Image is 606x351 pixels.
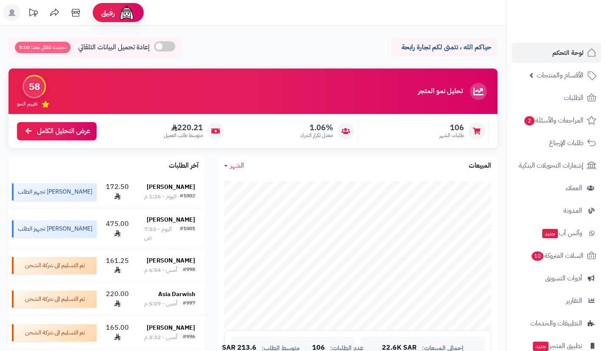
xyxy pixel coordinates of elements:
[158,290,195,299] strong: Asia Darwish
[147,215,195,224] strong: [PERSON_NAME]
[469,162,491,170] h3: المبيعات
[512,133,601,153] a: طلبات الإرجاع
[305,345,307,351] span: |
[439,132,464,139] span: طلبات الشهر
[301,123,333,132] span: 1.06%
[101,8,115,18] span: رفيق
[147,256,195,265] strong: [PERSON_NAME]
[37,126,90,136] span: عرض التحليل الكامل
[100,316,134,349] td: 165.00
[78,43,150,52] span: إعادة تحميل البيانات التلقائي
[512,223,601,243] a: وآتس آبجديد
[164,132,203,139] span: متوسط طلب العميل
[12,183,97,200] div: [PERSON_NAME] تجهيز الطلب
[183,266,195,274] div: #998
[545,272,582,284] span: أدوات التسويق
[23,4,44,23] a: تحديثات المنصة
[180,192,195,201] div: #1002
[12,291,97,308] div: تم التسليم الى شركة الشحن
[180,225,195,242] div: #1001
[144,225,180,242] div: اليوم - 7:53 ص
[224,161,244,171] a: الشهر
[542,229,558,238] span: جديد
[15,42,71,53] span: تحديث تلقائي بعد: 5:00
[100,249,134,283] td: 161.25
[183,300,195,308] div: #997
[566,182,582,194] span: العملاء
[563,205,582,217] span: المدونة
[512,178,601,198] a: العملاء
[512,88,601,108] a: الطلبات
[12,324,97,341] div: تم التسليم الى شركة الشحن
[524,116,535,126] span: 2
[533,342,549,351] span: جديد
[147,323,195,332] strong: [PERSON_NAME]
[144,333,177,342] div: أمس - 3:32 م
[566,295,582,307] span: التقارير
[118,4,135,21] img: ai-face.png
[512,155,601,176] a: إشعارات التحويلات البنكية
[169,162,199,170] h3: آخر الطلبات
[147,183,195,191] strong: [PERSON_NAME]
[144,300,177,308] div: أمس - 5:09 م
[12,220,97,237] div: [PERSON_NAME] تجهيز الطلب
[512,43,601,63] a: لوحة التحكم
[537,69,583,81] span: الأقسام والمنتجات
[519,160,583,171] span: إشعارات التحويلات البنكية
[564,92,583,104] span: الطلبات
[439,123,464,132] span: 106
[12,257,97,274] div: تم التسليم الى شركة الشحن
[512,200,601,221] a: المدونة
[552,47,583,59] span: لوحة التحكم
[418,88,463,95] h3: تحليل نمو المتجر
[541,227,582,239] span: وآتس آب
[532,251,543,261] span: 10
[523,114,583,126] span: المراجعات والأسئلة
[531,250,583,262] span: السلات المتروكة
[512,110,601,131] a: المراجعات والأسئلة2
[100,209,134,249] td: 475.00
[549,137,583,149] span: طلبات الإرجاع
[100,283,134,316] td: 220.00
[512,313,601,334] a: التطبيقات والخدمات
[17,100,37,108] span: تقييم النمو
[17,122,97,140] a: عرض التحليل الكامل
[530,317,582,329] span: التطبيقات والخدمات
[230,160,244,171] span: الشهر
[164,123,203,132] span: 220.21
[512,268,601,288] a: أدوات التسويق
[512,245,601,266] a: السلات المتروكة10
[512,291,601,311] a: التقارير
[144,192,176,201] div: اليوم - 1:26 م
[398,43,491,52] p: حياكم الله ، نتمنى لكم تجارة رابحة
[144,266,177,274] div: أمس - 6:54 م
[301,132,333,139] span: معدل تكرار الشراء
[183,333,195,342] div: #996
[100,175,134,208] td: 172.50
